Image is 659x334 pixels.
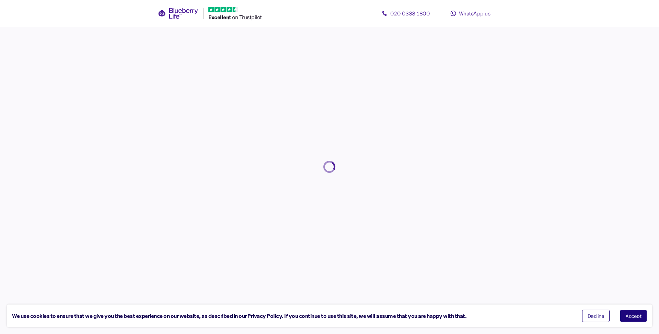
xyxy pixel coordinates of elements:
[625,313,641,318] span: Accept
[390,10,430,17] span: 020 0333 1800
[12,312,572,320] div: We use cookies to ensure that we give you the best experience on our website, as described in our...
[459,10,490,17] span: WhatsApp us
[232,14,262,21] span: on Trustpilot
[620,310,647,322] button: Accept cookies
[375,7,437,20] a: 020 0333 1800
[208,14,232,21] span: Excellent ️
[439,7,501,20] a: WhatsApp us
[582,310,610,322] button: Decline cookies
[588,313,604,318] span: Decline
